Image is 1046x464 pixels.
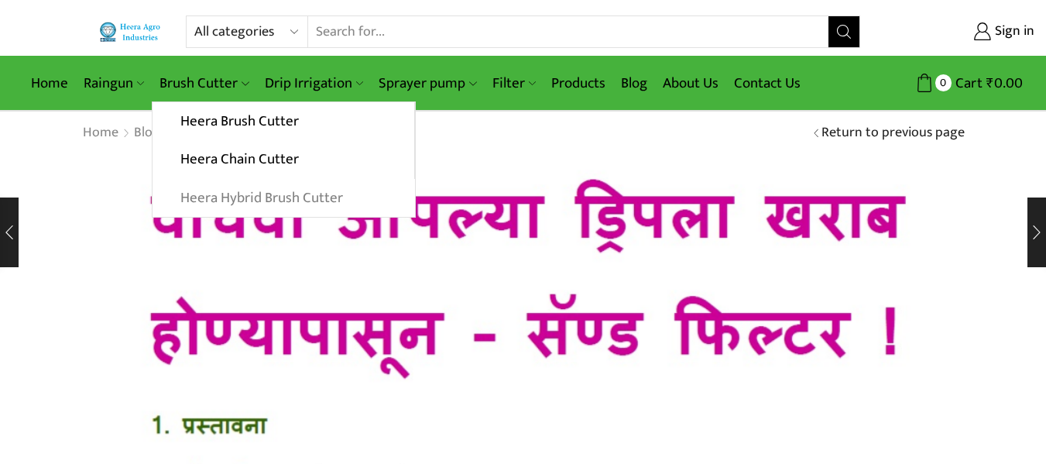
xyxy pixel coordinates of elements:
[655,65,726,101] a: About Us
[76,65,152,101] a: Raingun
[991,22,1034,42] span: Sign in
[613,65,655,101] a: Blog
[153,140,413,179] a: Heera Chain Cutter
[308,16,828,47] input: Search for...
[828,16,859,47] button: Search button
[986,71,1023,95] bdi: 0.00
[952,73,983,94] span: Cart
[876,69,1023,98] a: 0 Cart ₹0.00
[544,65,613,101] a: Products
[986,71,994,95] span: ₹
[23,65,76,101] a: Home
[726,65,808,101] a: Contact Us
[153,179,414,218] a: Heera Hybrid Brush Cutter
[257,65,371,101] a: Drip Irrigation
[821,123,965,143] a: Return to previous page
[133,123,161,143] a: Blog
[935,74,952,91] span: 0
[82,123,119,143] a: Home
[153,102,413,141] a: Heera Brush Cutter
[152,65,256,101] a: Brush Cutter
[485,65,544,101] a: Filter
[371,65,484,101] a: Sprayer pump
[883,18,1034,46] a: Sign in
